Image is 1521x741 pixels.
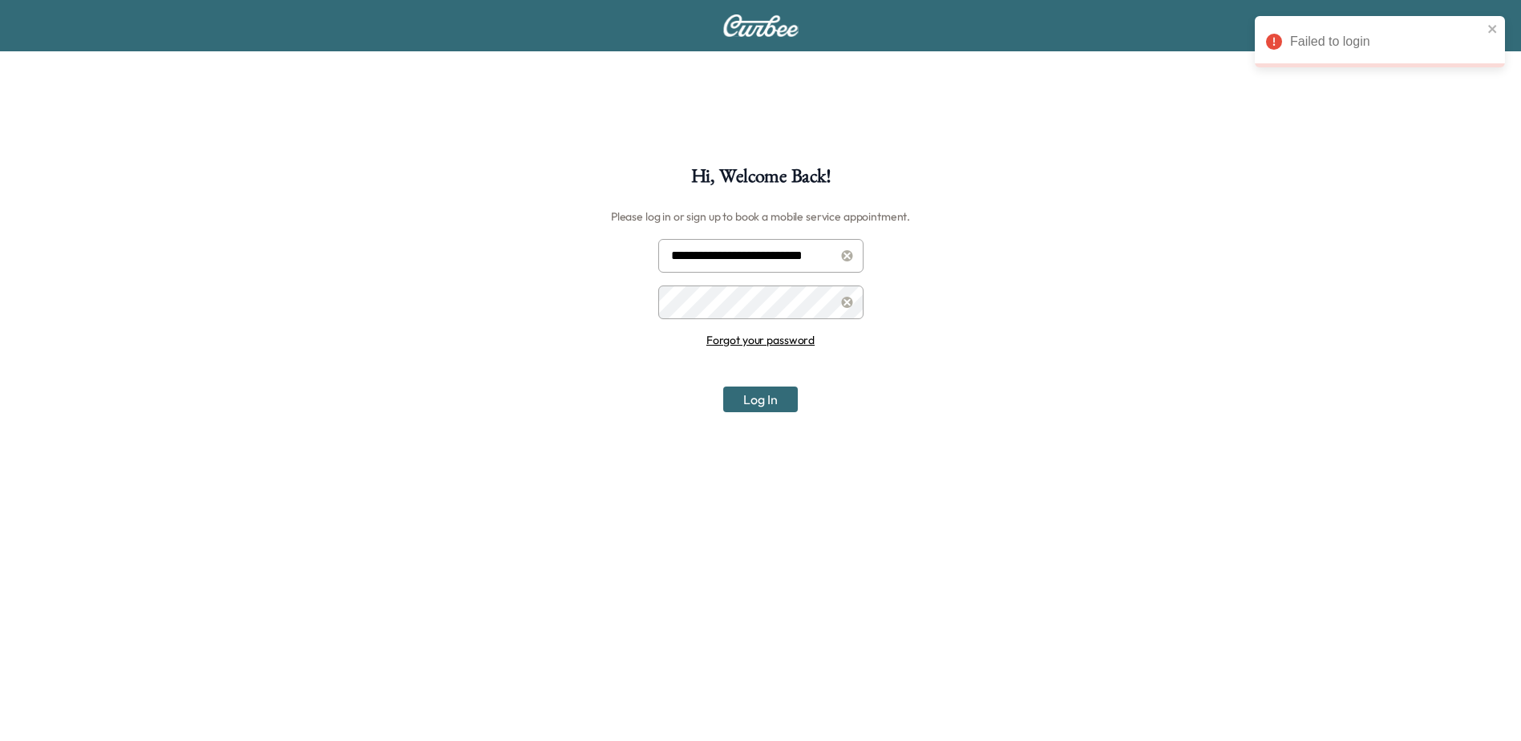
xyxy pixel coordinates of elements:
button: close [1487,22,1499,35]
a: Forgot your password [706,333,815,347]
h1: Hi, Welcome Back! [691,167,831,194]
img: Curbee Logo [722,14,799,37]
h6: Please log in or sign up to book a mobile service appointment. [611,204,910,229]
div: Failed to login [1290,32,1483,51]
button: Log In [723,387,798,412]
